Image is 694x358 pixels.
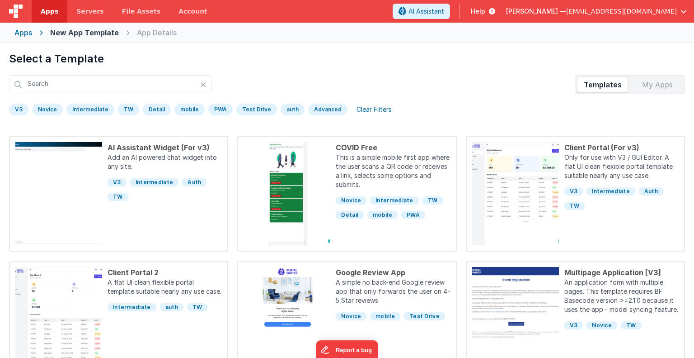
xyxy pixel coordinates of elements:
p: Add an AI powered chat widget into any site. [108,153,222,173]
span: TW [422,196,443,205]
div: Apps [14,27,32,38]
div: Templates [577,77,628,92]
div: Test Drive [236,104,277,115]
span: auth [160,303,183,311]
div: App Details [137,27,177,38]
div: My Apps [632,77,683,92]
span: TW [564,202,585,210]
span: File Assets [122,7,161,16]
span: Intermediate [108,303,156,311]
p: A simple no back-end Google review app that only forwards the user on 4-5 Star reviews [336,278,450,307]
span: V3 [108,178,127,186]
span: Help [471,7,485,16]
span: Novice [586,321,617,329]
div: Multipage Application [V3] [564,267,679,278]
span: Intermediate [370,196,419,205]
button: [PERSON_NAME] — [EMAIL_ADDRESS][DOMAIN_NAME] [506,7,687,16]
span: Novice [336,312,366,320]
h1: Select a Template [9,52,685,66]
span: mobile [370,312,400,320]
div: Clear Filters [351,103,397,116]
span: PWA [401,211,425,219]
div: mobile [174,104,205,115]
span: Detail [336,211,364,219]
div: Intermediate [66,104,114,115]
span: V3 [564,321,583,329]
span: Intermediate [130,178,179,186]
span: [PERSON_NAME] — [506,7,566,16]
div: PWA [208,104,233,115]
p: This is a simple mobile first app where the user scans a QR code or receives a link, selects some... [336,153,450,191]
div: AI Assistant Widget (For v3) [108,142,222,153]
span: Intermediate [586,187,635,196]
p: A flat UI clean flexible portal template suitable nearly any use case. [108,278,222,298]
span: TW [621,321,642,329]
button: AI Assistant [393,4,450,19]
div: TW [118,104,139,115]
div: COVID Free [336,142,450,153]
div: Client Portal (For v3) [564,142,679,153]
div: Advanced [308,104,347,115]
span: TW [187,303,208,311]
div: Detail [143,104,171,115]
span: Test Drive [404,312,445,320]
div: Google Review App [336,267,450,278]
input: Search [9,75,211,92]
span: Servers [76,7,103,16]
div: Novice [32,104,63,115]
div: New App Template [50,27,119,38]
p: Only for use with V3 / GUI Editor. A flat UI clean flexible portal template suitable nearly any u... [564,153,679,182]
span: Auth [639,187,663,196]
div: V3 [9,104,28,115]
span: AI Assistant [408,7,444,16]
div: auth [281,104,305,115]
span: V3 [564,187,583,196]
span: [EMAIL_ADDRESS][DOMAIN_NAME] [566,7,677,16]
span: mobile [367,211,398,219]
p: An application form with multiple pages. This template requires BF Basecode version >=2.1.0 becau... [564,278,679,316]
span: TW [108,193,128,201]
span: Auth [182,178,206,186]
span: Novice [336,196,366,205]
div: Client Portal 2 [108,267,222,278]
span: Apps [41,7,58,16]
